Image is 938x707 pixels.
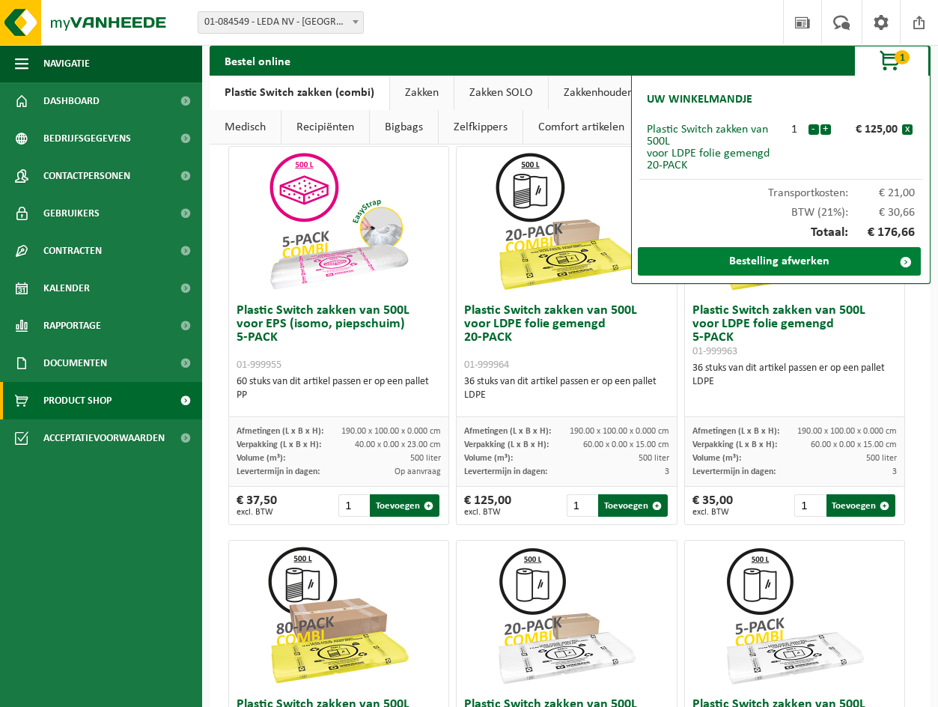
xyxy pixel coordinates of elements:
[237,427,323,436] span: Afmetingen (L x B x H):
[43,157,130,195] span: Contactpersonen
[464,389,669,402] div: LDPE
[895,50,910,64] span: 1
[523,110,639,145] a: Comfort artikelen
[797,427,897,436] span: 190.00 x 100.00 x 0.000 cm
[692,467,776,476] span: Levertermijn in dagen:
[639,83,760,116] h2: Uw winkelmandje
[370,110,438,145] a: Bigbags
[647,124,781,172] div: Plastic Switch zakken van 500L voor LDPE folie gemengd 20-PACK
[43,120,131,157] span: Bedrijfsgegevens
[281,110,369,145] a: Recipiënten
[811,440,897,449] span: 60.00 x 0.00 x 15.00 cm
[237,375,441,402] div: 60 stuks van dit artikel passen er op een pallet
[583,440,669,449] span: 60.00 x 0.00 x 15.00 cm
[567,494,597,517] input: 1
[464,427,551,436] span: Afmetingen (L x B x H):
[665,467,669,476] span: 3
[454,76,548,110] a: Zakken SOLO
[210,46,305,75] h2: Bestel online
[639,180,922,199] div: Transportkosten:
[395,467,441,476] span: Op aanvraag
[43,232,102,270] span: Contracten
[237,454,285,463] span: Volume (m³):
[492,147,642,297] img: 01-999964
[719,541,869,691] img: 01-999960
[794,494,824,517] input: 1
[639,199,922,219] div: BTW (21%):
[692,375,897,389] div: LDPE
[854,46,929,76] button: 1
[390,76,454,110] a: Zakken
[237,304,441,371] h3: Plastic Switch zakken van 500L voor EPS (isomo, piepschuim) 5-PACK
[692,362,897,389] div: 36 stuks van dit artikel passen er op een pallet
[464,508,511,517] span: excl. BTW
[264,541,413,691] img: 01-999968
[210,76,389,110] a: Plastic Switch zakken (combi)
[237,494,277,517] div: € 37,50
[692,454,741,463] span: Volume (m³):
[237,508,277,517] span: excl. BTW
[43,419,165,457] span: Acceptatievoorwaarden
[237,359,281,371] span: 01-999955
[835,124,902,136] div: € 125,00
[43,270,90,307] span: Kalender
[439,110,523,145] a: Zelfkippers
[43,82,100,120] span: Dashboard
[264,147,413,297] img: 01-999955
[237,389,441,402] div: PP
[464,359,509,371] span: 01-999964
[198,12,363,33] span: 01-084549 - LEDA NV - TORHOUT
[355,440,441,449] span: 40.00 x 0.00 x 23.00 cm
[692,508,733,517] span: excl. BTW
[848,187,916,199] span: € 21,00
[692,427,779,436] span: Afmetingen (L x B x H):
[43,195,100,232] span: Gebruikers
[639,454,669,463] span: 500 liter
[492,541,642,691] img: 01-999961
[692,440,777,449] span: Verpakking (L x B x H):
[464,467,547,476] span: Levertermijn in dagen:
[464,304,669,371] h3: Plastic Switch zakken van 500L voor LDPE folie gemengd 20-PACK
[237,467,320,476] span: Levertermijn in dagen:
[370,494,439,517] button: Toevoegen
[341,427,441,436] span: 190.00 x 100.00 x 0.000 cm
[237,440,321,449] span: Verpakking (L x B x H):
[43,307,101,345] span: Rapportage
[639,219,922,247] div: Totaal:
[866,454,897,463] span: 500 liter
[826,494,896,517] button: Toevoegen
[549,76,647,110] a: Zakkenhouder
[198,11,364,34] span: 01-084549 - LEDA NV - TORHOUT
[464,440,549,449] span: Verpakking (L x B x H):
[43,382,112,419] span: Product Shop
[210,110,281,145] a: Medisch
[692,346,737,357] span: 01-999963
[43,45,90,82] span: Navigatie
[410,454,441,463] span: 500 liter
[638,247,921,276] a: Bestelling afwerken
[692,494,733,517] div: € 35,00
[338,494,368,517] input: 1
[848,207,916,219] span: € 30,66
[464,494,511,517] div: € 125,00
[781,124,808,136] div: 1
[464,454,513,463] span: Volume (m³):
[692,304,897,358] h3: Plastic Switch zakken van 500L voor LDPE folie gemengd 5-PACK
[820,124,831,135] button: +
[892,467,897,476] span: 3
[43,345,107,382] span: Documenten
[570,427,669,436] span: 190.00 x 100.00 x 0.000 cm
[598,494,668,517] button: Toevoegen
[848,226,916,240] span: € 176,66
[808,124,819,135] button: -
[902,124,913,135] button: x
[464,375,669,402] div: 36 stuks van dit artikel passen er op een pallet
